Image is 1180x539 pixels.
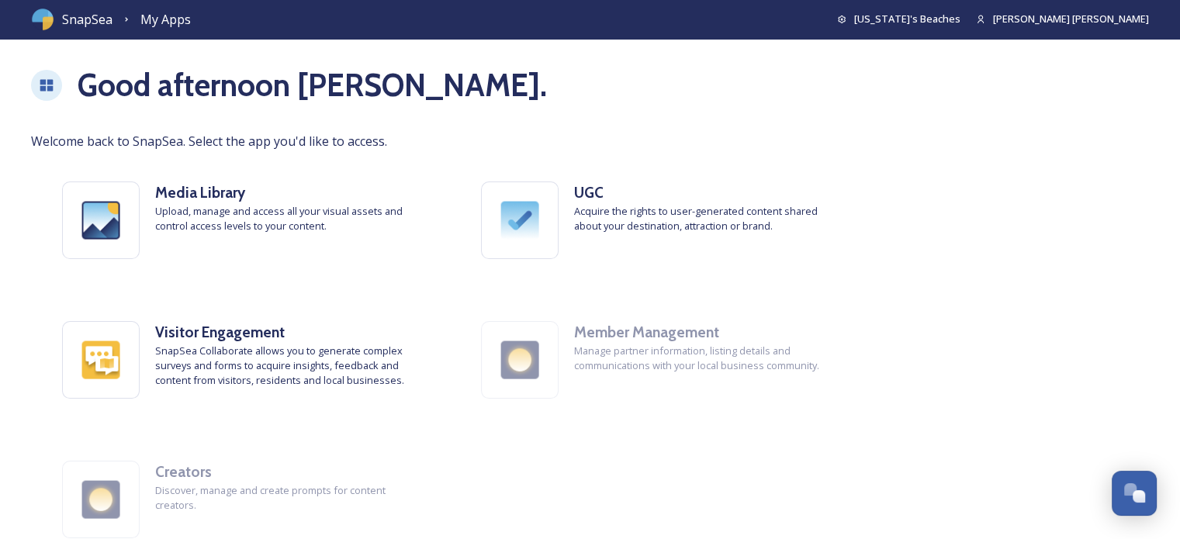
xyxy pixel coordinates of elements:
span: SnapSea [62,10,112,29]
strong: Media Library [155,183,245,202]
a: Media LibraryUpload, manage and access all your visual assets and control access levels to your c... [31,150,450,290]
img: collaborate.png [63,322,139,398]
span: SnapSea Collaborate allows you to generate complex surveys and forms to acquire insights, feedbac... [155,344,419,389]
img: ugc.png [482,182,558,258]
img: snapsea-logo.png [31,8,54,31]
span: [PERSON_NAME] [PERSON_NAME] [993,12,1149,26]
span: [US_STATE]'s Beaches [854,12,960,26]
img: media-library.png [63,182,139,258]
strong: Visitor Engagement [155,323,285,341]
span: Welcome back to SnapSea. Select the app you'd like to access. [31,132,1149,150]
h1: Good afternoon [PERSON_NAME] . [78,62,547,109]
strong: UGC [574,183,604,202]
img: partners.png [63,461,139,537]
a: Member ManagementManage partner information, listing details and communications with your local b... [450,290,869,430]
button: Open Chat [1112,471,1157,516]
a: My Apps [140,10,191,29]
span: Manage partner information, listing details and communications with your local business community. [574,344,838,373]
strong: Member Management [574,323,719,341]
img: partners.png [482,322,558,398]
a: [US_STATE]'s Beaches [837,12,960,26]
span: Acquire the rights to user-generated content shared about your destination, attraction or brand. [574,204,838,233]
span: My Apps [140,11,191,28]
strong: Creators [155,462,212,481]
a: UGCAcquire the rights to user-generated content shared about your destination, attraction or brand. [450,150,869,290]
a: Visitor EngagementSnapSea Collaborate allows you to generate complex surveys and forms to acquire... [31,290,450,430]
span: Upload, manage and access all your visual assets and control access levels to your content. [155,204,419,233]
a: [PERSON_NAME] [PERSON_NAME] [960,12,1149,26]
span: Discover, manage and create prompts for content creators. [155,483,419,513]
